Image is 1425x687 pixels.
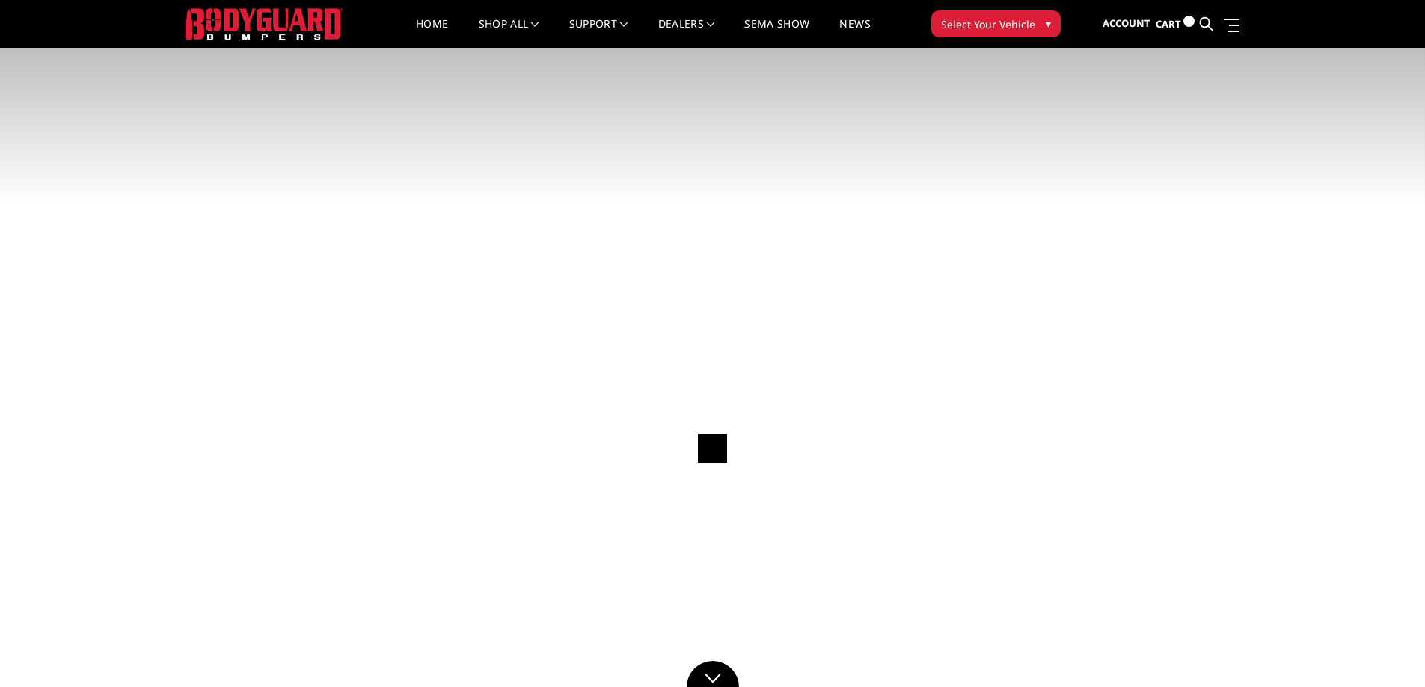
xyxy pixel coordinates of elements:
[569,19,628,48] a: Support
[839,19,870,48] a: News
[1156,4,1195,45] a: Cart
[186,8,343,39] img: BODYGUARD BUMPERS
[1156,17,1181,31] span: Cart
[941,16,1035,32] span: Select Your Vehicle
[658,19,715,48] a: Dealers
[687,661,739,687] a: Click to Down
[1103,16,1150,30] span: Account
[931,10,1061,37] button: Select Your Vehicle
[479,19,539,48] a: shop all
[744,19,809,48] a: SEMA Show
[1046,16,1051,31] span: ▾
[1103,4,1150,44] a: Account
[416,19,448,48] a: Home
